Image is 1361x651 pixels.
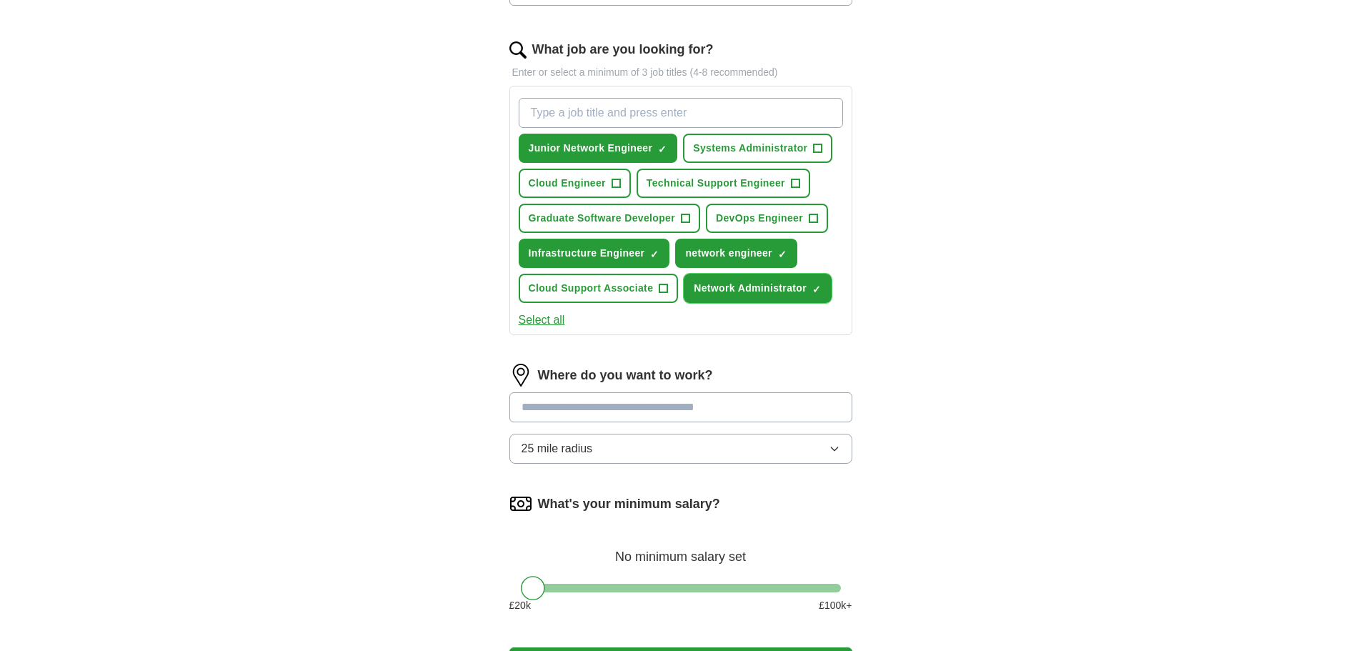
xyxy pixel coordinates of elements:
[522,440,593,457] span: 25 mile radius
[716,211,803,226] span: DevOps Engineer
[637,169,810,198] button: Technical Support Engineer
[532,40,714,59] label: What job are you looking for?
[538,366,713,385] label: Where do you want to work?
[819,598,852,613] span: £ 100 k+
[509,492,532,515] img: salary.png
[509,364,532,387] img: location.png
[675,239,797,268] button: network engineer✓
[694,281,807,296] span: Network Administrator
[519,98,843,128] input: Type a job title and press enter
[529,211,676,226] span: Graduate Software Developer
[529,176,606,191] span: Cloud Engineer
[509,532,852,567] div: No minimum salary set
[519,239,670,268] button: Infrastructure Engineer✓
[684,274,832,303] button: Network Administrator✓
[706,204,828,233] button: DevOps Engineer
[519,204,701,233] button: Graduate Software Developer
[529,281,654,296] span: Cloud Support Associate
[519,169,631,198] button: Cloud Engineer
[509,434,852,464] button: 25 mile radius
[509,598,531,613] span: £ 20 k
[519,274,679,303] button: Cloud Support Associate
[685,246,772,261] span: network engineer
[519,312,565,329] button: Select all
[647,176,785,191] span: Technical Support Engineer
[683,134,832,163] button: Systems Administrator
[519,134,678,163] button: Junior Network Engineer✓
[812,284,821,295] span: ✓
[529,246,645,261] span: Infrastructure Engineer
[778,249,787,260] span: ✓
[509,65,852,80] p: Enter or select a minimum of 3 job titles (4-8 recommended)
[538,495,720,514] label: What's your minimum salary?
[529,141,653,156] span: Junior Network Engineer
[658,144,667,155] span: ✓
[693,141,807,156] span: Systems Administrator
[509,41,527,59] img: search.png
[650,249,659,260] span: ✓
